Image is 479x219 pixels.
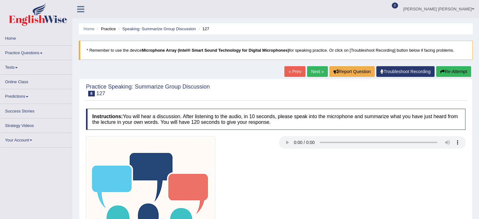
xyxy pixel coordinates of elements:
[83,26,94,31] a: Home
[376,66,435,77] a: Troubleshoot Recording
[0,31,72,43] a: Home
[436,66,471,77] button: Re-Attempt
[0,75,72,87] a: Online Class
[392,3,398,9] span: 0
[88,91,95,96] span: 8
[0,46,72,58] a: Practice Questions
[197,26,209,32] li: 127
[0,133,72,145] a: Your Account
[284,66,305,77] a: « Prev
[122,26,196,31] a: Speaking: Summarize Group Discussion
[92,114,123,119] b: Instructions:
[86,84,210,96] h2: Practice Speaking: Summarize Group Discussion
[142,48,289,53] b: Microphone Array (Intel® Smart Sound Technology for Digital Microphones)
[0,89,72,101] a: Predictions
[95,26,116,32] li: Practice
[0,104,72,116] a: Success Stories
[329,66,375,77] button: Report Question
[0,60,72,72] a: Tests
[79,41,473,60] blockquote: * Remember to use the device for speaking practice. Or click on [Troubleshoot Recording] button b...
[96,90,105,96] small: 127
[0,118,72,131] a: Strategy Videos
[86,109,465,130] h4: You will hear a discussion. After listening to the audio, in 10 seconds, please speak into the mi...
[307,66,328,77] a: Next »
